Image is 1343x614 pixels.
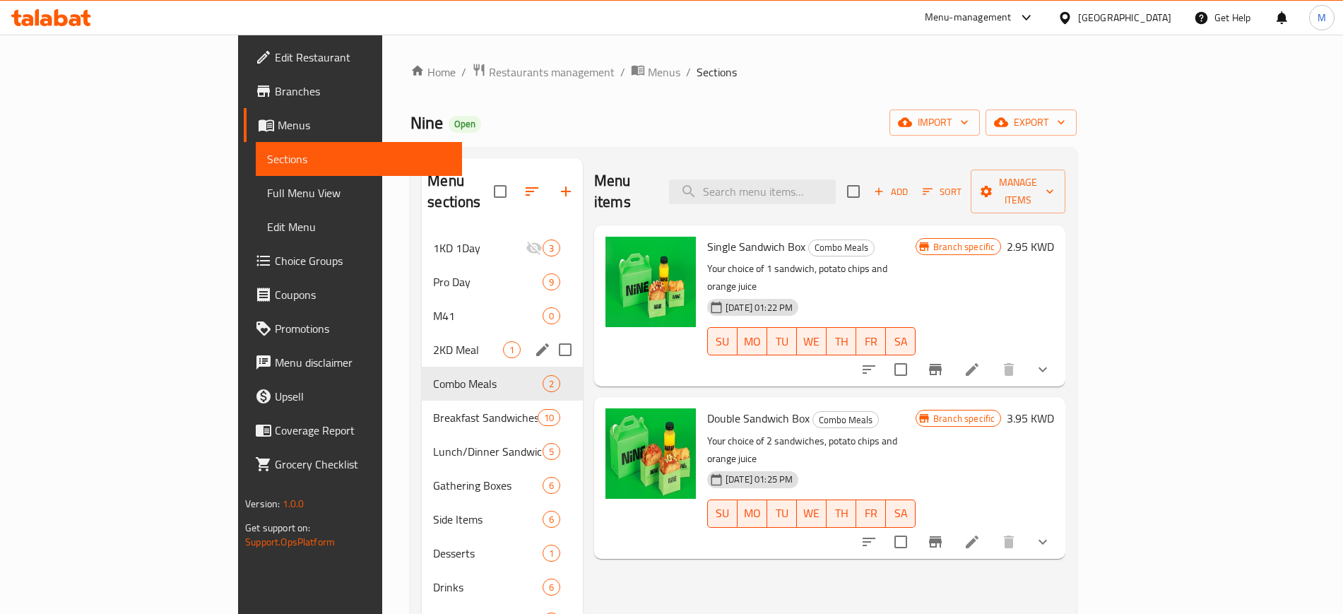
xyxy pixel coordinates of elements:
button: Add section [549,175,583,208]
span: import [901,114,969,131]
span: Single Sandwich Box [707,236,805,257]
a: Menus [244,108,462,142]
a: Coupons [244,278,462,312]
span: Branch specific [928,412,1000,425]
span: Select to update [886,355,916,384]
button: Sort [919,181,965,203]
div: items [543,511,560,528]
span: SA [892,503,910,524]
span: MO [743,503,762,524]
span: SU [714,503,732,524]
span: Sections [267,150,451,167]
svg: Show Choices [1034,533,1051,550]
a: Promotions [244,312,462,346]
a: Restaurants management [472,63,615,81]
a: Branches [244,74,462,108]
h6: 2.95 KWD [1007,237,1054,256]
button: Manage items [971,170,1065,213]
button: export [986,110,1077,136]
a: Edit menu item [964,533,981,550]
span: Sort items [913,181,971,203]
span: Edit Menu [267,218,451,235]
div: [GEOGRAPHIC_DATA] [1078,10,1171,25]
a: Menu disclaimer [244,346,462,379]
div: 1KD 1Day3 [422,231,583,265]
img: Double Sandwich Box [605,408,696,499]
span: Full Menu View [267,184,451,201]
button: Branch-specific-item [918,525,952,559]
span: Combo Meals [813,412,878,428]
div: Menu-management [925,9,1012,26]
span: Menus [648,64,680,81]
span: Select to update [886,527,916,557]
button: delete [992,525,1026,559]
svg: Inactive section [526,240,543,256]
span: [DATE] 01:22 PM [720,301,798,314]
a: Full Menu View [256,176,462,210]
div: Desserts1 [422,536,583,570]
button: edit [532,339,553,360]
span: Coupons [275,286,451,303]
span: 10 [538,411,560,425]
span: MO [743,331,762,352]
nav: breadcrumb [410,63,1077,81]
span: 1 [504,343,520,357]
span: TH [832,503,851,524]
div: Pro Day9 [422,265,583,299]
span: TH [832,331,851,352]
button: MO [738,327,767,355]
span: Select all sections [485,177,515,206]
span: Lunch/Dinner Sandwiches [433,443,543,460]
span: 2 [543,377,560,391]
span: SA [892,331,910,352]
span: Desserts [433,545,543,562]
div: items [543,545,560,562]
span: Gathering Boxes [433,477,543,494]
span: Combo Meals [433,375,543,392]
button: delete [992,353,1026,386]
div: Combo Meals2 [422,367,583,401]
span: 1KD 1Day [433,240,526,256]
button: TU [767,500,797,528]
input: search [669,179,836,204]
span: FR [862,331,880,352]
span: 9 [543,276,560,289]
div: 2KD Meal [433,341,503,358]
span: SU [714,331,732,352]
span: Open [449,118,481,130]
li: / [686,64,691,81]
span: Sort [923,184,962,200]
div: M410 [422,299,583,333]
p: Your choice of 2 sandwiches, potato chips and orange juice [707,432,916,468]
a: Choice Groups [244,244,462,278]
span: [DATE] 01:25 PM [720,473,798,486]
span: Version: [245,495,280,513]
span: 0 [543,309,560,323]
span: Sections [697,64,737,81]
a: Sections [256,142,462,176]
span: Grocery Checklist [275,456,451,473]
span: Double Sandwich Box [707,408,810,429]
span: Side Items [433,511,543,528]
div: Breakfast Sandwiches [433,409,537,426]
div: items [543,443,560,460]
div: items [543,477,560,494]
button: SU [707,500,738,528]
a: Coverage Report [244,413,462,447]
div: Open [449,116,481,133]
a: Menus [631,63,680,81]
span: Drinks [433,579,543,596]
button: SA [886,327,916,355]
span: Pro Day [433,273,543,290]
button: Branch-specific-item [918,353,952,386]
div: items [543,240,560,256]
a: Edit menu item [964,361,981,378]
span: Add [872,184,910,200]
a: Edit Restaurant [244,40,462,74]
span: TU [773,503,791,524]
span: Coverage Report [275,422,451,439]
li: / [461,64,466,81]
a: Grocery Checklist [244,447,462,481]
a: Edit Menu [256,210,462,244]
